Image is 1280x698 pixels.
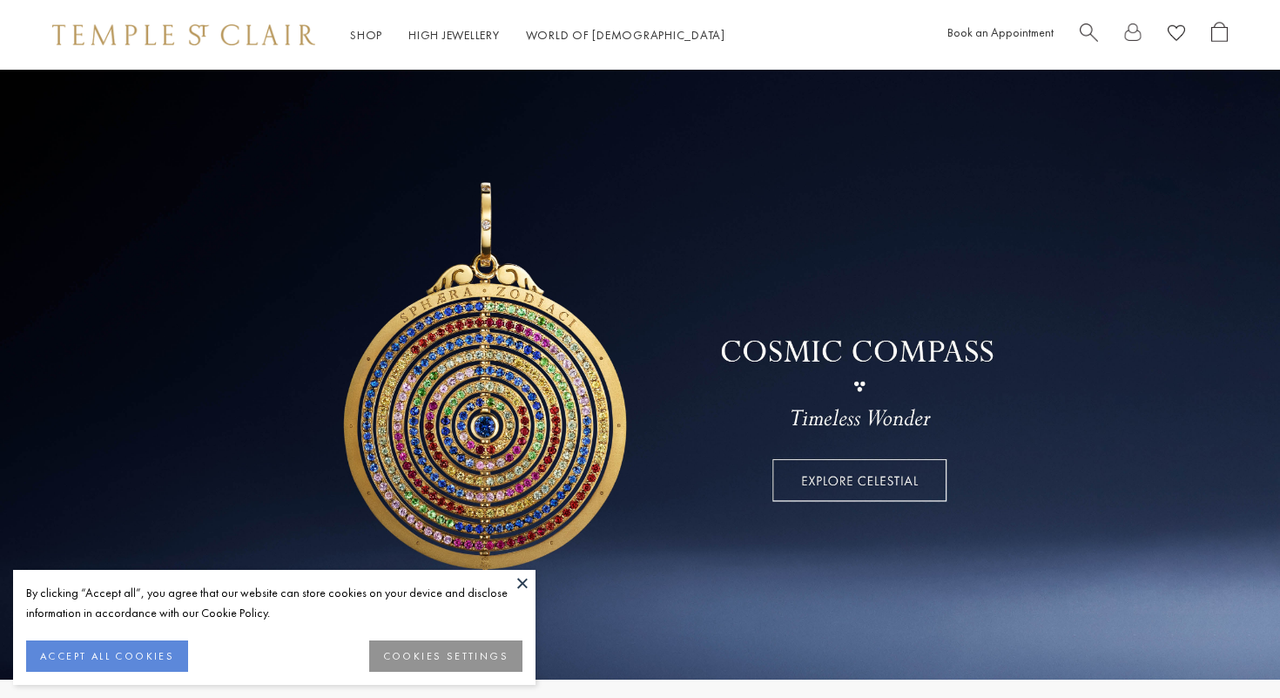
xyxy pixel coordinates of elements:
[1080,22,1098,49] a: Search
[1168,22,1185,49] a: View Wishlist
[947,24,1054,40] a: Book an Appointment
[350,24,725,46] nav: Main navigation
[350,27,382,43] a: ShopShop
[52,24,315,45] img: Temple St. Clair
[1193,616,1263,681] iframe: Gorgias live chat messenger
[408,27,500,43] a: High JewelleryHigh Jewellery
[369,640,522,672] button: COOKIES SETTINGS
[26,640,188,672] button: ACCEPT ALL COOKIES
[1211,22,1228,49] a: Open Shopping Bag
[526,27,725,43] a: World of [DEMOGRAPHIC_DATA]World of [DEMOGRAPHIC_DATA]
[26,583,522,623] div: By clicking “Accept all”, you agree that our website can store cookies on your device and disclos...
